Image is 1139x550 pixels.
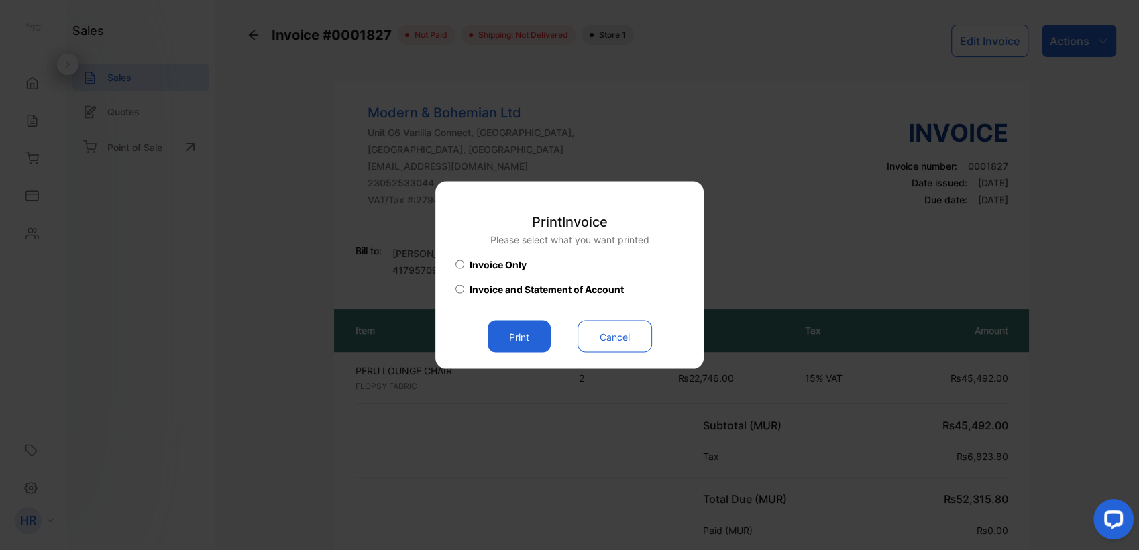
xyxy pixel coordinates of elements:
[578,321,652,353] button: Cancel
[490,212,649,232] p: Print Invoice
[470,282,624,296] span: Invoice and Statement of Account
[470,258,527,272] span: Invoice Only
[490,233,649,247] p: Please select what you want printed
[488,321,551,353] button: Print
[1083,494,1139,550] iframe: LiveChat chat widget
